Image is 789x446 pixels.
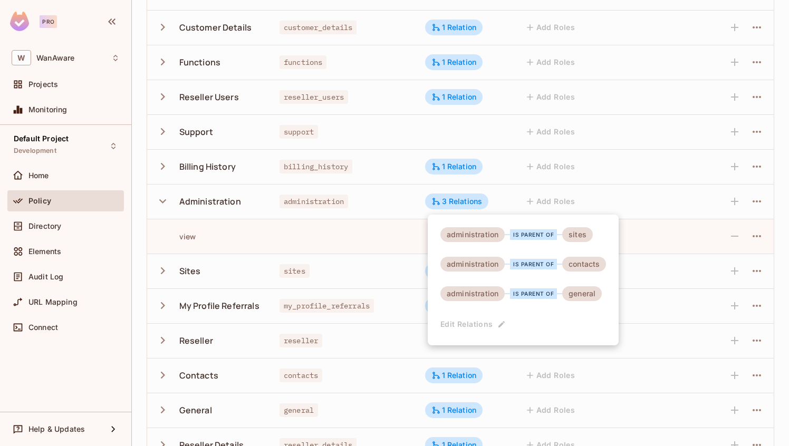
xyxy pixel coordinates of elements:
[440,286,505,301] div: administration
[440,257,505,272] div: administration
[562,286,602,301] div: general
[510,229,557,240] div: is parent of
[440,316,508,333] button: Edit Relations
[440,227,505,242] div: administration
[562,227,593,242] div: sites
[562,257,606,272] div: contacts
[510,288,557,299] div: is parent of
[510,259,557,269] div: is parent of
